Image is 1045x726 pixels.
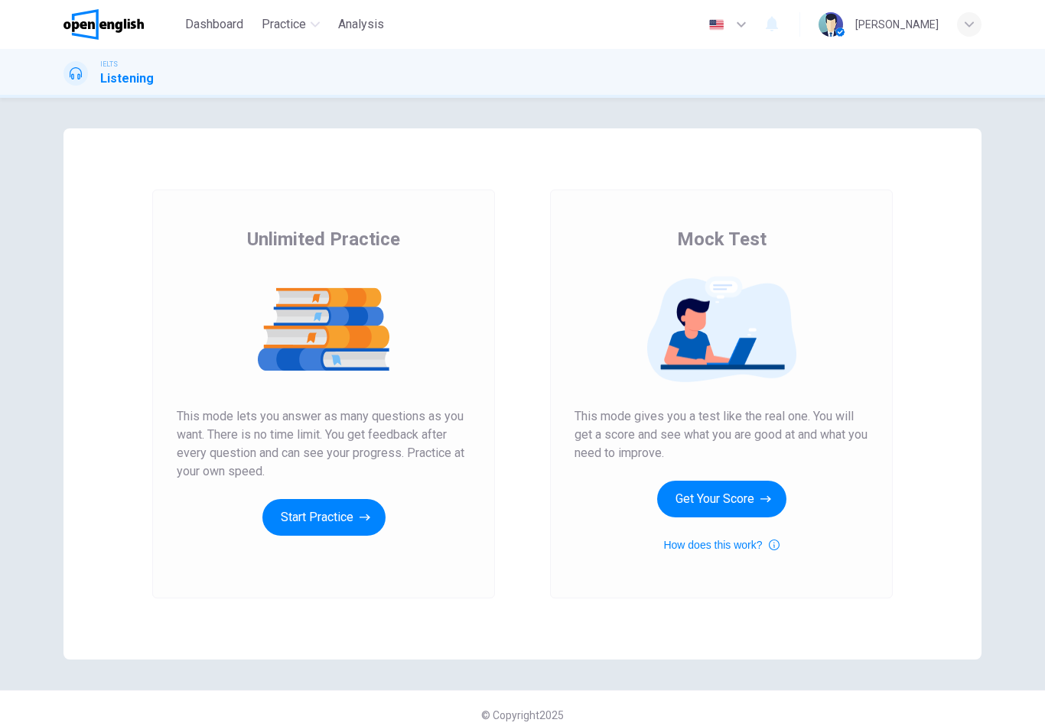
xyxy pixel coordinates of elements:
div: [PERSON_NAME] [855,15,939,34]
span: Dashboard [185,15,243,34]
a: OpenEnglish logo [63,9,179,40]
button: How does this work? [663,536,779,554]
span: This mode lets you answer as many questions as you want. There is no time limit. You get feedback... [177,407,470,481]
img: Profile picture [819,12,843,37]
button: Analysis [332,11,390,38]
span: Mock Test [677,227,767,251]
button: Start Practice [262,499,386,536]
span: Analysis [338,15,384,34]
button: Practice [256,11,326,38]
span: © Copyright 2025 [481,709,564,721]
img: en [707,19,726,31]
span: IELTS [100,59,118,70]
span: Unlimited Practice [247,227,400,251]
span: This mode gives you a test like the real one. You will get a score and see what you are good at a... [575,407,868,462]
img: OpenEnglish logo [63,9,144,40]
button: Dashboard [179,11,249,38]
span: Practice [262,15,306,34]
h1: Listening [100,70,154,88]
button: Get Your Score [657,481,786,517]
